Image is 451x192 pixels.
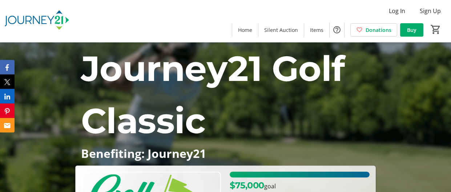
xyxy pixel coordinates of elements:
p: Benefiting: Journey21 [81,147,370,160]
a: Home [232,23,258,37]
span: $75,000 [230,180,264,191]
a: Buy [400,23,423,37]
a: Items [304,23,329,37]
p: goal [230,179,276,192]
button: Cart [429,23,442,36]
span: Home [238,26,252,34]
span: Sign Up [420,7,441,15]
a: Silent Auction [258,23,304,37]
span: Journey21 Golf Classic [81,47,345,142]
span: Donations [366,26,391,34]
button: Sign Up [414,5,447,17]
div: 100% of fundraising goal reached [230,172,370,177]
span: Buy [407,26,416,34]
span: Silent Auction [264,26,298,34]
button: Help [330,23,344,37]
span: Items [310,26,323,34]
span: Log In [389,7,405,15]
img: Journey21's Logo [4,3,69,39]
button: Log In [383,5,411,17]
a: Donations [350,23,397,37]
